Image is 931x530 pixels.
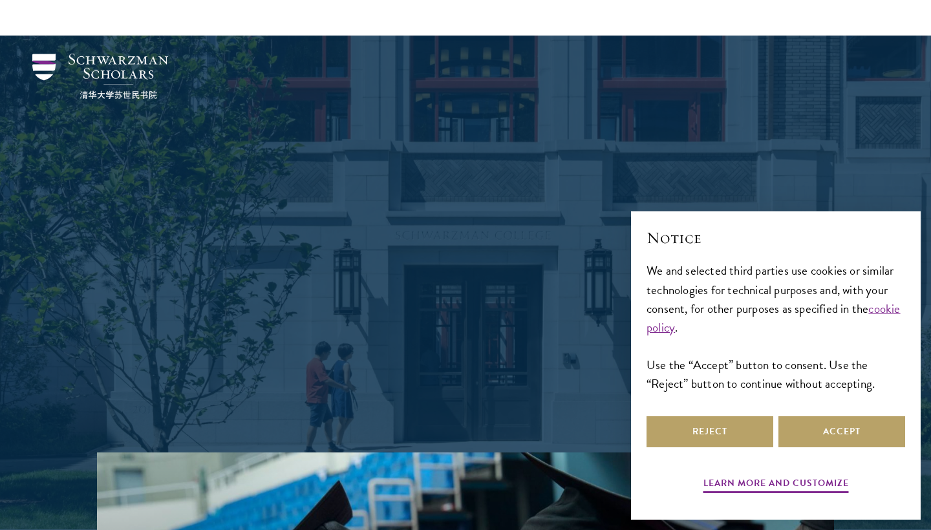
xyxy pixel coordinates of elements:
[647,227,905,249] h2: Notice
[647,416,773,447] button: Reject
[703,475,849,495] button: Learn more and customize
[647,261,905,392] div: We and selected third parties use cookies or similar technologies for technical purposes and, wit...
[32,54,168,99] img: Schwarzman Scholars
[778,416,905,447] button: Accept
[647,299,901,337] a: cookie policy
